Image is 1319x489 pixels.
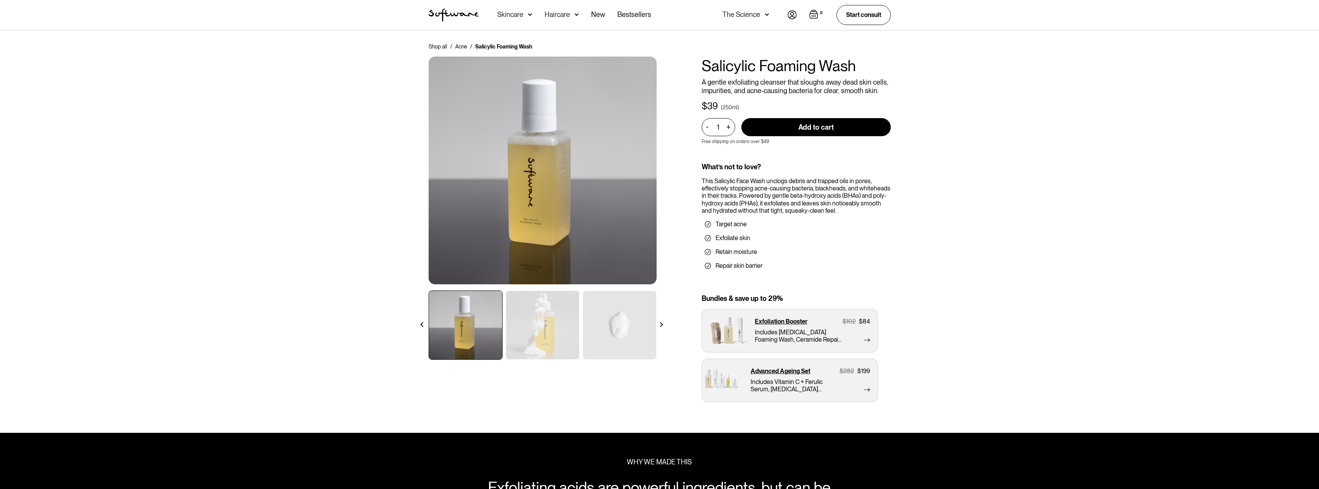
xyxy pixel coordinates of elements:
div: / [450,43,452,50]
img: Ceramide Moisturiser [429,57,657,284]
div: / [470,43,472,50]
div: $ [702,101,707,112]
div: + [724,123,733,132]
div: $ [840,367,843,375]
a: Advanced Ageing Set$282$199Includes Vitamin C + Ferulic Serum, [MEDICAL_DATA] Complex Oil, Salicy... [702,359,878,402]
p: Advanced Ageing Set [751,367,810,375]
h1: Salicylic Foaming Wash [702,57,891,75]
div: Skincare [497,11,523,18]
div: 199 [861,367,870,375]
img: Software Logo [429,8,479,22]
div: Bundles & save up to 29% [702,294,891,303]
img: arrow down [765,11,769,18]
a: Shop all [429,43,447,50]
img: arrow right [659,322,664,327]
li: Exfoliate skin [705,234,888,242]
div: 84 [863,318,870,325]
div: 0 [818,10,824,17]
p: Includes [MEDICAL_DATA] Foaming Wash, Ceramide Repair Balm and Cleansing Cloth [755,329,842,343]
div: What’s not to love? [702,163,891,171]
div: The Science [722,11,760,18]
a: Open empty cart [809,10,824,20]
div: $ [843,318,846,325]
div: WHY WE MADE THIS [627,458,692,466]
p: Includes Vitamin C + Ferulic Serum, [MEDICAL_DATA] Complex Oil, Salicylic Foaming Wash, Ceramide ... [751,378,838,393]
img: arrow down [575,11,579,18]
div: $ [859,318,863,325]
li: Repair skin barrier [705,262,888,270]
li: Retain moisture [705,248,888,256]
p: Exfoliation Booster [755,318,808,325]
li: Target acne [705,220,888,228]
p: Free shipping on orders over $49 [702,139,769,144]
img: arrow left [419,322,424,327]
input: Add to cart [741,118,891,136]
a: Start consult [836,5,891,25]
div: 102 [846,318,856,325]
div: - [706,123,711,131]
div: This Salicylic Face Wash unclogs debris and trapped oils in pores, effectively stopping acne-caus... [702,177,891,214]
div: (250ml) [721,103,739,111]
div: Haircare [545,11,570,18]
div: 39 [707,101,718,112]
img: arrow down [528,11,532,18]
div: Salicylic Foaming Wash [475,43,532,50]
div: $ [857,367,861,375]
a: Exfoliation Booster$102$84Includes [MEDICAL_DATA] Foaming Wash, Ceramide Repair Balm and Cleansin... [702,309,878,352]
div: 282 [843,367,854,375]
a: home [429,8,479,22]
p: A gentle exfoliating cleanser that sloughs away dead skin cells, impurities, and acne-causing bac... [702,78,891,95]
a: Acne [455,43,467,50]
